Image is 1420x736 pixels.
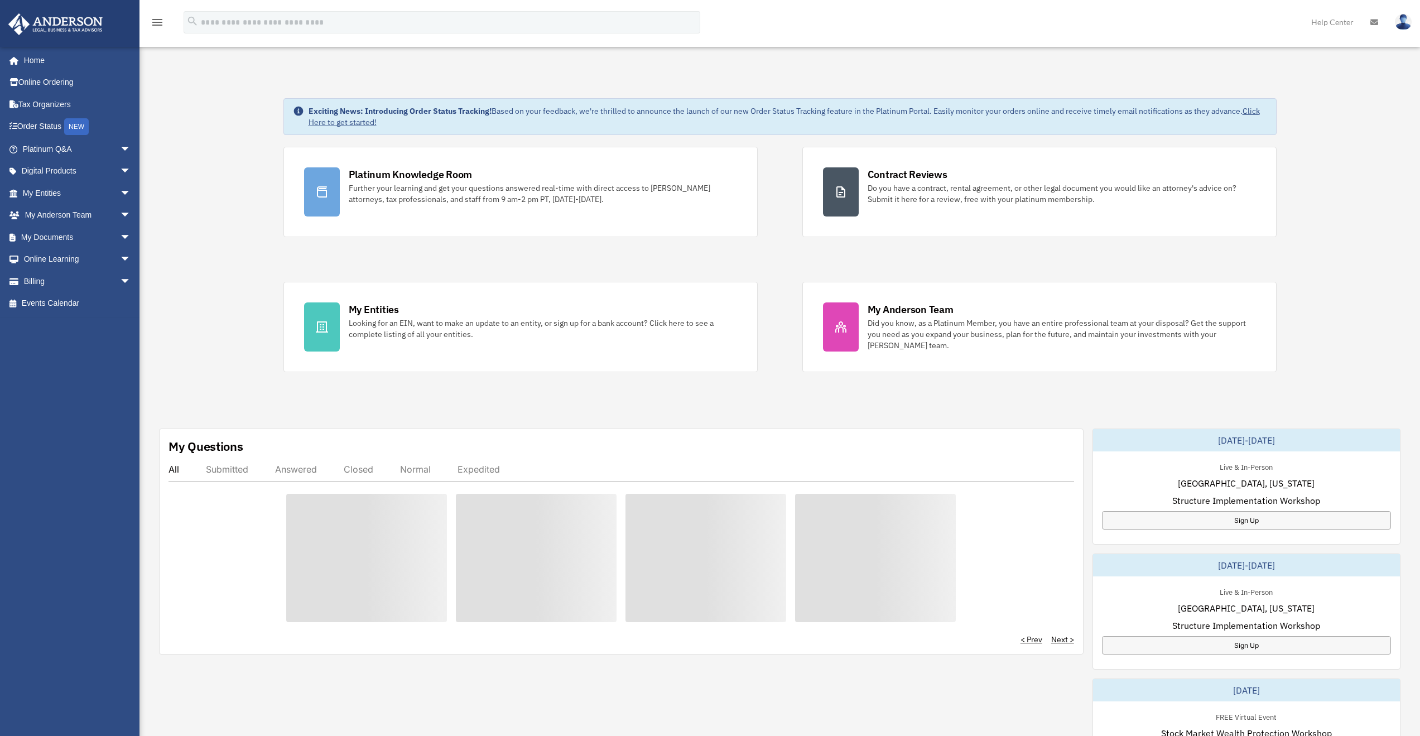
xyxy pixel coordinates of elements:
[120,138,142,161] span: arrow_drop_down
[8,182,148,204] a: My Entitiesarrow_drop_down
[275,464,317,475] div: Answered
[151,16,164,29] i: menu
[1102,511,1391,530] a: Sign Up
[8,204,148,227] a: My Anderson Teamarrow_drop_down
[8,160,148,182] a: Digital Productsarrow_drop_down
[283,282,758,372] a: My Entities Looking for an EIN, want to make an update to an entity, or sign up for a bank accoun...
[1093,679,1400,701] div: [DATE]
[1178,602,1315,615] span: [GEOGRAPHIC_DATA], [US_STATE]
[120,182,142,205] span: arrow_drop_down
[8,138,148,160] a: Platinum Q&Aarrow_drop_down
[309,106,1260,127] a: Click Here to get started!
[186,15,199,27] i: search
[802,282,1277,372] a: My Anderson Team Did you know, as a Platinum Member, you have an entire professional team at your...
[349,182,737,205] div: Further your learning and get your questions answered real-time with direct access to [PERSON_NAM...
[1211,460,1282,472] div: Live & In-Person
[349,318,737,340] div: Looking for an EIN, want to make an update to an entity, or sign up for a bank account? Click her...
[64,118,89,135] div: NEW
[120,226,142,249] span: arrow_drop_down
[344,464,373,475] div: Closed
[868,167,947,181] div: Contract Reviews
[5,13,106,35] img: Anderson Advisors Platinum Portal
[120,204,142,227] span: arrow_drop_down
[1093,554,1400,576] div: [DATE]-[DATE]
[868,182,1256,205] div: Do you have a contract, rental agreement, or other legal document you would like an attorney's ad...
[802,147,1277,237] a: Contract Reviews Do you have a contract, rental agreement, or other legal document you would like...
[1021,634,1042,645] a: < Prev
[868,318,1256,351] div: Did you know, as a Platinum Member, you have an entire professional team at your disposal? Get th...
[8,71,148,94] a: Online Ordering
[349,167,473,181] div: Platinum Knowledge Room
[169,464,179,475] div: All
[8,226,148,248] a: My Documentsarrow_drop_down
[151,20,164,29] a: menu
[1211,585,1282,597] div: Live & In-Person
[309,106,492,116] strong: Exciting News: Introducing Order Status Tracking!
[206,464,248,475] div: Submitted
[1102,636,1391,655] a: Sign Up
[349,302,399,316] div: My Entities
[8,248,148,271] a: Online Learningarrow_drop_down
[868,302,954,316] div: My Anderson Team
[8,270,148,292] a: Billingarrow_drop_down
[1172,619,1320,632] span: Structure Implementation Workshop
[120,270,142,293] span: arrow_drop_down
[400,464,431,475] div: Normal
[1207,710,1286,722] div: FREE Virtual Event
[8,93,148,116] a: Tax Organizers
[8,116,148,138] a: Order StatusNEW
[283,147,758,237] a: Platinum Knowledge Room Further your learning and get your questions answered real-time with dire...
[120,160,142,183] span: arrow_drop_down
[1093,429,1400,451] div: [DATE]-[DATE]
[1178,477,1315,490] span: [GEOGRAPHIC_DATA], [US_STATE]
[1172,494,1320,507] span: Structure Implementation Workshop
[8,49,142,71] a: Home
[1051,634,1074,645] a: Next >
[120,248,142,271] span: arrow_drop_down
[8,292,148,315] a: Events Calendar
[1395,14,1412,30] img: User Pic
[458,464,500,475] div: Expedited
[169,438,243,455] div: My Questions
[309,105,1267,128] div: Based on your feedback, we're thrilled to announce the launch of our new Order Status Tracking fe...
